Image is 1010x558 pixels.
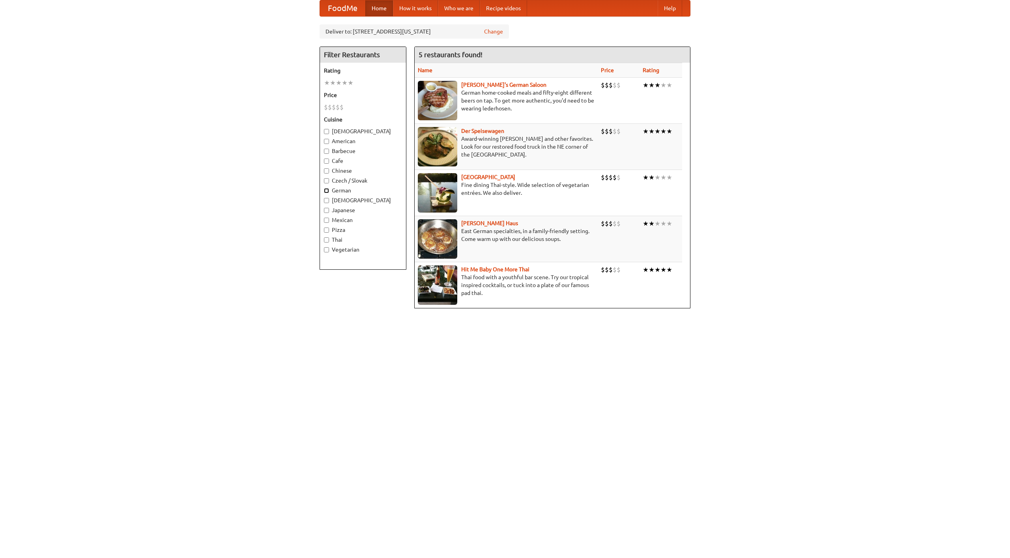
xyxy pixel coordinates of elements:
li: ★ [643,81,649,90]
li: $ [332,103,336,112]
li: $ [617,265,621,274]
li: ★ [649,127,655,136]
li: $ [328,103,332,112]
li: ★ [660,219,666,228]
a: [PERSON_NAME]'s German Saloon [461,82,546,88]
label: German [324,187,402,194]
a: How it works [393,0,438,16]
li: ★ [660,173,666,182]
input: American [324,139,329,144]
input: Thai [324,237,329,243]
a: [GEOGRAPHIC_DATA] [461,174,515,180]
li: ★ [660,81,666,90]
li: ★ [655,127,660,136]
a: Change [484,28,503,35]
li: $ [605,265,609,274]
a: Name [418,67,432,73]
p: Thai food with a youthful bar scene. Try our tropical inspired cocktails, or tuck into a plate of... [418,273,595,297]
li: $ [324,103,328,112]
input: Czech / Slovak [324,178,329,183]
a: Der Speisewagen [461,128,504,134]
li: $ [613,265,617,274]
li: $ [617,219,621,228]
input: Pizza [324,228,329,233]
li: ★ [649,81,655,90]
li: ★ [324,78,330,87]
li: $ [609,81,613,90]
label: Japanese [324,206,402,214]
li: $ [617,81,621,90]
li: ★ [643,265,649,274]
li: $ [601,81,605,90]
li: ★ [666,173,672,182]
li: ★ [666,81,672,90]
label: Czech / Slovak [324,177,402,185]
li: $ [601,127,605,136]
label: Pizza [324,226,402,234]
li: $ [609,219,613,228]
ng-pluralize: 5 restaurants found! [419,51,483,58]
label: Vegetarian [324,246,402,254]
li: ★ [649,173,655,182]
li: $ [340,103,344,112]
input: Barbecue [324,149,329,154]
a: Price [601,67,614,73]
label: Barbecue [324,147,402,155]
li: $ [336,103,340,112]
li: ★ [666,265,672,274]
h5: Cuisine [324,116,402,123]
label: Mexican [324,216,402,224]
li: $ [601,173,605,182]
h4: Filter Restaurants [320,47,406,63]
li: $ [609,127,613,136]
p: East German specialties, in a family-friendly setting. Come warm up with our delicious soups. [418,227,595,243]
input: [DEMOGRAPHIC_DATA] [324,129,329,134]
li: ★ [643,173,649,182]
li: ★ [649,265,655,274]
input: Chinese [324,168,329,174]
input: Cafe [324,159,329,164]
li: ★ [666,219,672,228]
li: $ [613,173,617,182]
a: Who we are [438,0,480,16]
li: ★ [655,265,660,274]
a: [PERSON_NAME] Haus [461,220,518,226]
a: Rating [643,67,659,73]
input: [DEMOGRAPHIC_DATA] [324,198,329,203]
li: ★ [330,78,336,87]
li: ★ [655,173,660,182]
img: babythai.jpg [418,265,457,305]
li: ★ [643,219,649,228]
input: Japanese [324,208,329,213]
li: $ [613,81,617,90]
a: Hit Me Baby One More Thai [461,266,529,272]
a: Help [658,0,682,16]
label: American [324,137,402,145]
p: German home-cooked meals and fifty-eight different beers on tap. To get more authentic, you'd nee... [418,89,595,112]
a: Home [365,0,393,16]
img: esthers.jpg [418,81,457,120]
label: [DEMOGRAPHIC_DATA] [324,127,402,135]
li: $ [605,81,609,90]
li: $ [605,173,609,182]
li: ★ [649,219,655,228]
input: Mexican [324,218,329,223]
li: $ [613,127,617,136]
p: Fine dining Thai-style. Wide selection of vegetarian entrées. We also deliver. [418,181,595,197]
label: Cafe [324,157,402,165]
input: Vegetarian [324,247,329,252]
li: ★ [348,78,353,87]
li: $ [609,265,613,274]
label: [DEMOGRAPHIC_DATA] [324,196,402,204]
li: ★ [660,127,666,136]
li: $ [617,173,621,182]
li: ★ [342,78,348,87]
li: $ [613,219,617,228]
label: Chinese [324,167,402,175]
li: ★ [666,127,672,136]
a: Recipe videos [480,0,527,16]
